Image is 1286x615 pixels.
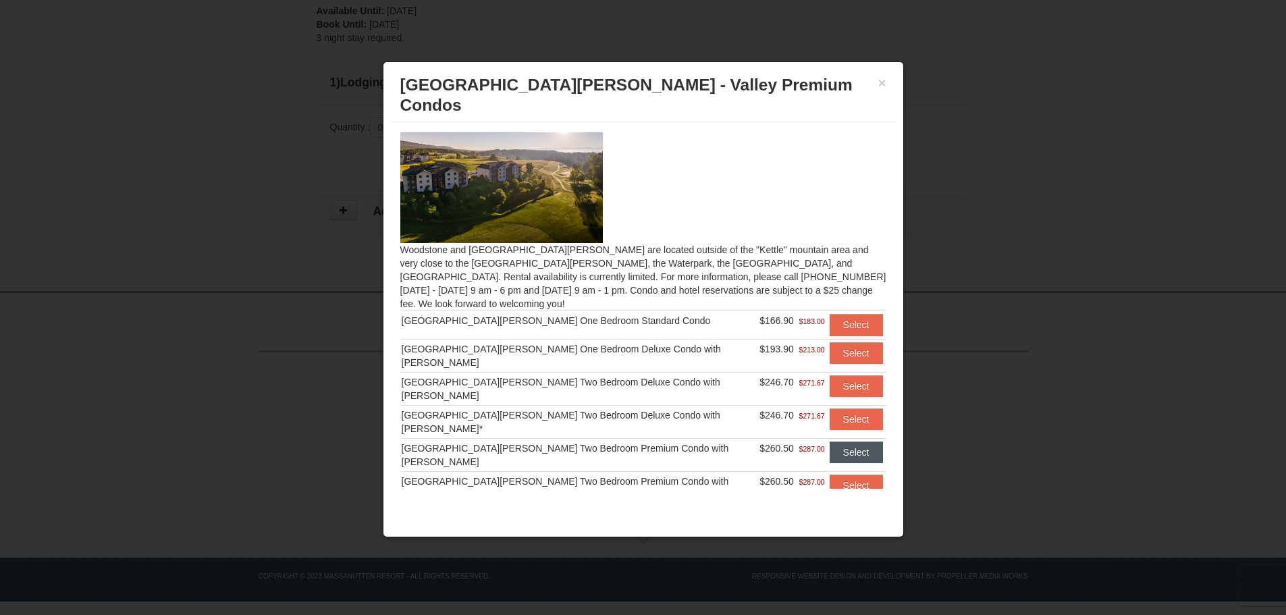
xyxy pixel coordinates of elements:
[759,410,794,421] span: $246.70
[390,122,896,488] div: Woodstone and [GEOGRAPHIC_DATA][PERSON_NAME] are located outside of the "Kettle" mountain area an...
[402,342,757,369] div: [GEOGRAPHIC_DATA][PERSON_NAME] One Bedroom Deluxe Condo with [PERSON_NAME]
[830,475,883,496] button: Select
[799,343,825,356] span: $213.00
[402,475,757,502] div: [GEOGRAPHIC_DATA][PERSON_NAME] Two Bedroom Premium Condo with [PERSON_NAME]*
[759,344,794,354] span: $193.90
[830,442,883,463] button: Select
[830,408,883,430] button: Select
[759,377,794,387] span: $246.70
[759,315,794,326] span: $166.90
[400,132,603,243] img: 19219041-4-ec11c166.jpg
[759,443,794,454] span: $260.50
[830,375,883,397] button: Select
[799,315,825,328] span: $183.00
[799,409,825,423] span: $271.67
[759,476,794,487] span: $260.50
[402,442,757,469] div: [GEOGRAPHIC_DATA][PERSON_NAME] Two Bedroom Premium Condo with [PERSON_NAME]
[402,408,757,435] div: [GEOGRAPHIC_DATA][PERSON_NAME] Two Bedroom Deluxe Condo with [PERSON_NAME]*
[830,342,883,364] button: Select
[878,76,886,90] button: ×
[402,314,757,327] div: [GEOGRAPHIC_DATA][PERSON_NAME] One Bedroom Standard Condo
[799,475,825,489] span: $287.00
[830,314,883,336] button: Select
[799,442,825,456] span: $287.00
[402,375,757,402] div: [GEOGRAPHIC_DATA][PERSON_NAME] Two Bedroom Deluxe Condo with [PERSON_NAME]
[799,376,825,390] span: $271.67
[400,76,853,114] span: [GEOGRAPHIC_DATA][PERSON_NAME] - Valley Premium Condos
